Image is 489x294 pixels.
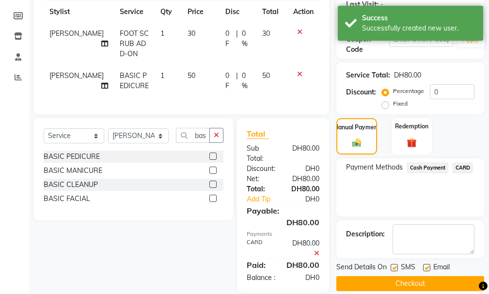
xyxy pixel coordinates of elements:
[188,29,195,38] span: 30
[44,1,114,23] th: Stylist
[176,128,210,143] input: Search or Scan
[349,138,364,148] img: _cash.svg
[404,137,420,149] img: _gift.svg
[362,13,476,23] div: Success
[407,162,448,173] span: Cash Payment
[346,70,390,80] div: Service Total:
[44,194,90,204] div: BASIC FACIAL
[242,29,251,49] span: 0 %
[336,262,387,274] span: Send Details On
[188,71,195,80] span: 50
[236,71,238,91] span: |
[452,162,473,173] span: CARD
[395,122,428,131] label: Redemption
[239,194,290,204] a: Add Tip
[283,143,327,164] div: DH80.00
[239,164,283,174] div: Discount:
[239,217,327,228] div: DH80.00
[225,29,233,49] span: 0 F
[239,205,327,217] div: Payable:
[239,143,283,164] div: Sub Total:
[239,238,283,259] div: CARD
[333,123,380,132] label: Manual Payment
[160,29,164,38] span: 1
[401,262,415,274] span: SMS
[256,1,287,23] th: Total
[182,1,220,23] th: Price
[336,276,484,291] button: Checkout
[283,273,327,283] div: DH0
[239,273,283,283] div: Balance :
[393,87,424,95] label: Percentage
[242,71,251,91] span: 0 %
[114,1,155,23] th: Service
[120,29,149,58] span: FOOT SCRUB ADD-ON
[262,29,270,38] span: 30
[290,194,327,204] div: DH0
[239,184,283,194] div: Total:
[225,71,233,91] span: 0 F
[262,71,270,80] span: 50
[393,99,408,108] label: Fixed
[287,1,319,23] th: Action
[44,152,100,162] div: BASIC PEDICURE
[346,34,389,55] div: Coupon Code
[346,229,385,239] div: Description:
[44,180,98,190] div: BASIC CLEANUP
[247,129,269,139] span: Total
[120,71,149,90] span: BASIC PEDICURE
[236,29,238,49] span: |
[247,230,319,238] div: Payments
[239,174,283,184] div: Net:
[283,174,327,184] div: DH80.00
[220,1,256,23] th: Disc
[155,1,182,23] th: Qty
[283,184,327,194] div: DH80.00
[362,23,476,33] div: Successfully created new user.
[44,166,102,176] div: BASIC MANICURE
[283,238,327,259] div: DH80.00
[433,262,450,274] span: Email
[160,71,164,80] span: 1
[283,164,327,174] div: DH0
[394,70,421,80] div: DH80.00
[49,29,104,38] span: [PERSON_NAME]
[49,71,104,80] span: [PERSON_NAME]
[346,162,403,172] span: Payment Methods
[239,259,279,271] div: Paid:
[346,87,376,97] div: Discount:
[279,259,327,271] div: DH80.00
